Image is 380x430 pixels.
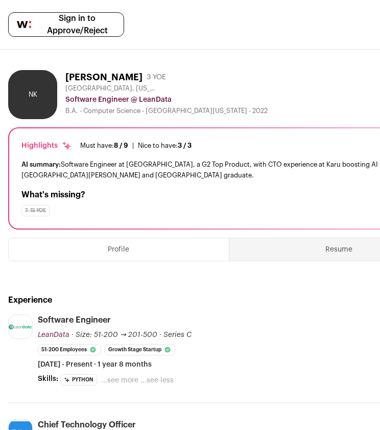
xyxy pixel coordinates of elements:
span: · Size: 51-200 → 201-500 [72,331,157,338]
button: Profile [9,238,229,261]
div: 7-15 YOE [21,205,50,216]
div: Highlights [21,141,72,151]
li: 51-200 employees [38,344,101,355]
li: Growth Stage Startup [105,344,175,355]
ul: | [80,142,192,150]
div: NK [8,70,57,119]
span: Sign in to Approve/Reject [39,12,115,37]
a: Sign in to Approve/Reject [8,12,124,37]
span: [DATE] - Present · 1 year 8 months [38,359,152,370]
div: Software Engineer [38,314,111,326]
img: wellfound-symbol-flush-black-fb3c872781a75f747ccb3a119075da62bfe97bd399995f84a933054e44a575c4.png [17,21,31,28]
span: · [159,330,161,340]
span: 3 / 3 [178,142,192,149]
button: ...see less [140,375,174,386]
span: Series C [163,331,192,338]
div: Nice to have: [138,142,192,150]
div: 3 YOE [147,72,166,82]
h1: [PERSON_NAME] [65,70,142,84]
div: Must have: [80,142,128,150]
img: 84d125aeaf305751447015666c5c7bffa253b42f0d3b73a4661c35af03a1e94a.png [9,322,32,332]
li: Python [60,374,97,386]
span: Skills: [38,374,58,384]
span: [GEOGRAPHIC_DATA], [US_STATE], [GEOGRAPHIC_DATA] [65,84,157,93]
span: 8 / 9 [114,142,128,149]
span: AI summary: [21,161,61,168]
span: LeanData [38,331,69,338]
button: ...see more [101,375,138,386]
